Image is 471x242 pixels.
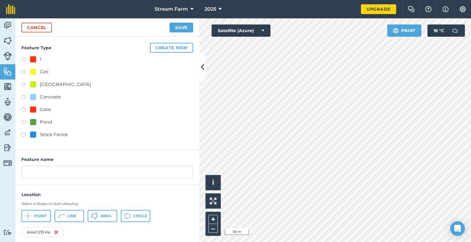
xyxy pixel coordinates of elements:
img: svg+xml;base64,PHN2ZyB4bWxucz0iaHR0cDovL3d3dy53My5vcmcvMjAwMC9zdmciIHdpZHRoPSIxNyIgaGVpZ2h0PSIxNy... [442,6,449,13]
span: Stream Farm [155,6,188,13]
span: Area [101,214,111,218]
button: Point [21,210,51,222]
img: fieldmargin Logo [6,4,15,14]
button: Area [88,210,117,222]
div: Gate [40,106,51,113]
button: Circle [121,210,150,222]
img: svg+xml;base64,PHN2ZyB4bWxucz0iaHR0cDovL3d3dy53My5vcmcvMjAwMC9zdmciIHdpZHRoPSI1NiIgaGVpZ2h0PSI2MC... [3,82,12,91]
button: Line [55,210,84,222]
div: Stock Fence [40,131,68,138]
img: svg+xml;base64,PD94bWwgdmVyc2lvbj0iMS4wIiBlbmNvZGluZz0idXRmLTgiPz4KPCEtLSBHZW5lcmF0b3I6IEFkb2JlIE... [3,128,12,137]
div: Concrete [40,93,61,101]
span: Circle [133,214,147,218]
span: 16 ° C [434,24,444,37]
img: Four arrows, one pointing top left, one top right, one bottom right and the last bottom left [210,198,216,204]
div: Open Intercom Messenger [450,221,465,236]
img: A cog icon [459,6,466,12]
button: i [205,175,221,190]
img: svg+xml;base64,PD94bWwgdmVyc2lvbj0iMS4wIiBlbmNvZGluZz0idXRmLTgiPz4KPCEtLSBHZW5lcmF0b3I6IEFkb2JlIE... [3,21,12,30]
button: – [209,224,218,233]
div: 1 [40,56,41,63]
h4: Location [21,191,193,198]
img: svg+xml;base64,PHN2ZyB4bWxucz0iaHR0cDovL3d3dy53My5vcmcvMjAwMC9zdmciIHdpZHRoPSIxOSIgaGVpZ2h0PSIyNC... [393,27,399,34]
button: 16 °C [427,24,465,37]
span: 2025 [205,6,216,13]
span: Point [34,214,47,218]
div: Cell [40,68,48,76]
button: + [209,215,218,224]
img: svg+xml;base64,PHN2ZyB4bWxucz0iaHR0cDovL3d3dy53My5vcmcvMjAwMC9zdmciIHdpZHRoPSI1NiIgaGVpZ2h0PSI2MC... [3,67,12,76]
button: Satellite (Azure) [212,24,270,37]
h3: Select a shape to start drawing [21,201,193,206]
h4: Feature name [21,156,193,163]
a: Cancel [21,23,52,32]
span: i [212,179,214,186]
img: svg+xml;base64,PD94bWwgdmVyc2lvbj0iMS4wIiBlbmNvZGluZz0idXRmLTgiPz4KPCEtLSBHZW5lcmF0b3I6IEFkb2JlIE... [3,159,12,167]
button: Print [387,24,422,37]
img: svg+xml;base64,PD94bWwgdmVyc2lvbj0iMS4wIiBlbmNvZGluZz0idXRmLTgiPz4KPCEtLSBHZW5lcmF0b3I6IEFkb2JlIE... [3,113,12,122]
img: svg+xml;base64,PD94bWwgdmVyc2lvbj0iMS4wIiBlbmNvZGluZz0idXRmLTgiPz4KPCEtLSBHZW5lcmF0b3I6IEFkb2JlIE... [3,143,12,152]
button: Create new [150,43,193,53]
a: Upgrade [361,4,396,14]
button: Save [170,23,193,32]
img: svg+xml;base64,PD94bWwgdmVyc2lvbj0iMS4wIiBlbmNvZGluZz0idXRmLTgiPz4KPCEtLSBHZW5lcmF0b3I6IEFkb2JlIE... [3,52,12,60]
img: svg+xml;base64,PD94bWwgdmVyc2lvbj0iMS4wIiBlbmNvZGluZz0idXRmLTgiPz4KPCEtLSBHZW5lcmF0b3I6IEFkb2JlIE... [449,24,461,37]
img: svg+xml;base64,PD94bWwgdmVyc2lvbj0iMS4wIiBlbmNvZGluZz0idXRmLTgiPz4KPCEtLSBHZW5lcmF0b3I6IEFkb2JlIE... [3,229,12,235]
div: Pond [40,118,52,126]
img: svg+xml;base64,PHN2ZyB4bWxucz0iaHR0cDovL3d3dy53My5vcmcvMjAwMC9zdmciIHdpZHRoPSIxNiIgaGVpZ2h0PSIyNC... [54,229,59,236]
span: Line [67,214,76,218]
img: Two speech bubbles overlapping with the left bubble in the forefront [408,6,415,12]
h4: Feature Type [21,43,193,53]
img: svg+xml;base64,PD94bWwgdmVyc2lvbj0iMS4wIiBlbmNvZGluZz0idXRmLTgiPz4KPCEtLSBHZW5lcmF0b3I6IEFkb2JlIE... [3,97,12,106]
img: A question mark icon [425,6,432,12]
div: [GEOGRAPHIC_DATA] [40,81,91,88]
img: svg+xml;base64,PHN2ZyB4bWxucz0iaHR0cDovL3d3dy53My5vcmcvMjAwMC9zdmciIHdpZHRoPSI1NiIgaGVpZ2h0PSI2MC... [3,36,12,45]
div: Area : 1.213 Ha [21,227,64,237]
